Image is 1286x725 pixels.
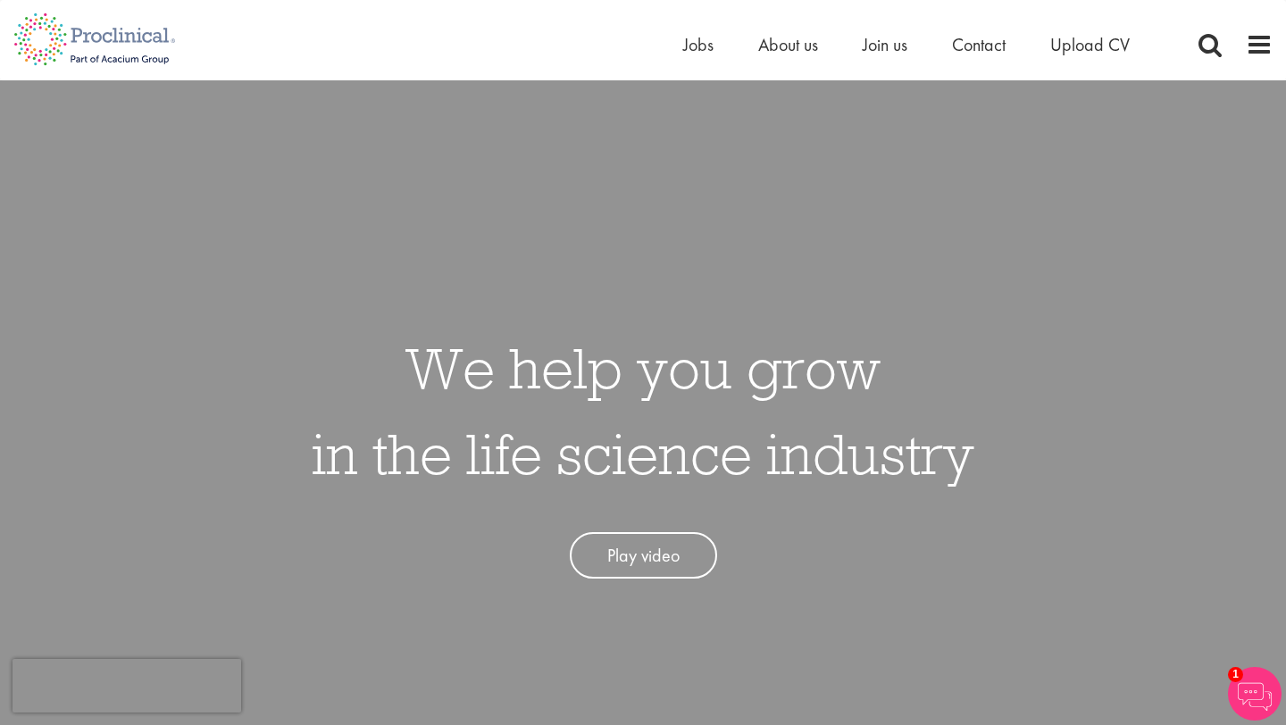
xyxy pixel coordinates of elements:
a: Contact [952,33,1006,56]
img: Chatbot [1228,667,1282,721]
a: Jobs [683,33,714,56]
h1: We help you grow in the life science industry [312,325,974,496]
span: 1 [1228,667,1243,682]
a: Play video [570,532,717,579]
a: Join us [863,33,907,56]
a: Upload CV [1050,33,1130,56]
a: About us [758,33,818,56]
